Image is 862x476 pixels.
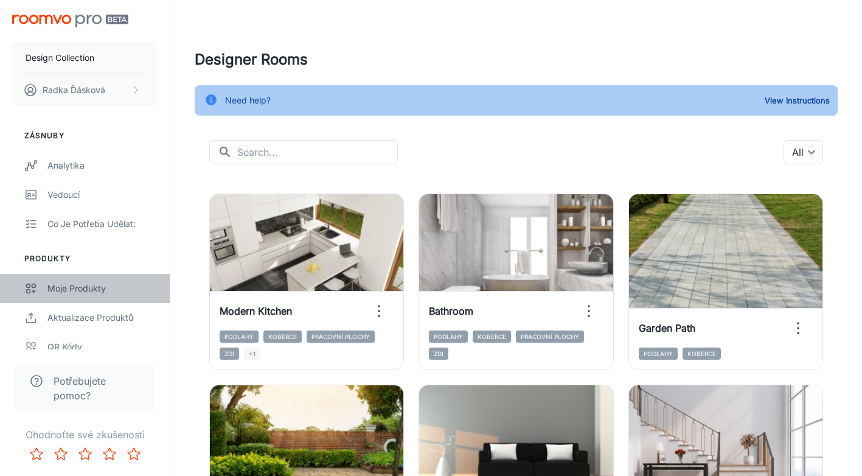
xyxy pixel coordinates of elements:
button: Radka Ďásková [12,74,158,106]
h6: Garden Path [639,321,695,335]
span: +1 [244,348,260,360]
span: Pracovní plochy [307,331,375,343]
h4: Designer Rooms [195,49,838,71]
p: Design Collection [26,51,94,65]
div: Need help? [225,89,271,112]
span: Podlahy [639,348,678,360]
img: Roomvo PRO Beta [12,15,128,27]
div: Aktualizace produktů [47,311,158,324]
p: Ohodnoťte své zkušenosti [10,427,160,442]
button: Rate 1 star [24,442,49,466]
span: Podlahy [220,331,259,343]
button: View Instructions [762,91,833,110]
div: Vedoucí [47,188,158,201]
span: Potřebujete pomoc? [54,374,141,403]
input: Search... [237,140,398,164]
div: All [784,140,823,164]
span: Zdi [429,348,448,360]
div: Co je potřeba udělat: [47,217,158,231]
span: Koberce [473,331,511,343]
div: Moje produkty [47,282,158,295]
button: Rate 5 star [122,442,146,466]
h6: Modern Kitchen [220,304,292,318]
div: Analytika [47,159,158,172]
p: Radka Ďásková [43,83,105,97]
span: Koberce [683,348,721,360]
span: Podlahy [429,331,468,343]
h6: Bathroom [429,304,473,318]
button: Rate 2 star [49,442,73,466]
button: Design Collection [12,42,158,74]
span: Zdi [220,348,239,360]
div: QR kódy [47,340,158,354]
span: Pracovní plochy [516,331,584,343]
button: Rate 3 star [73,442,97,466]
button: Rate 4 star [97,442,122,466]
span: Koberce [263,331,302,343]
